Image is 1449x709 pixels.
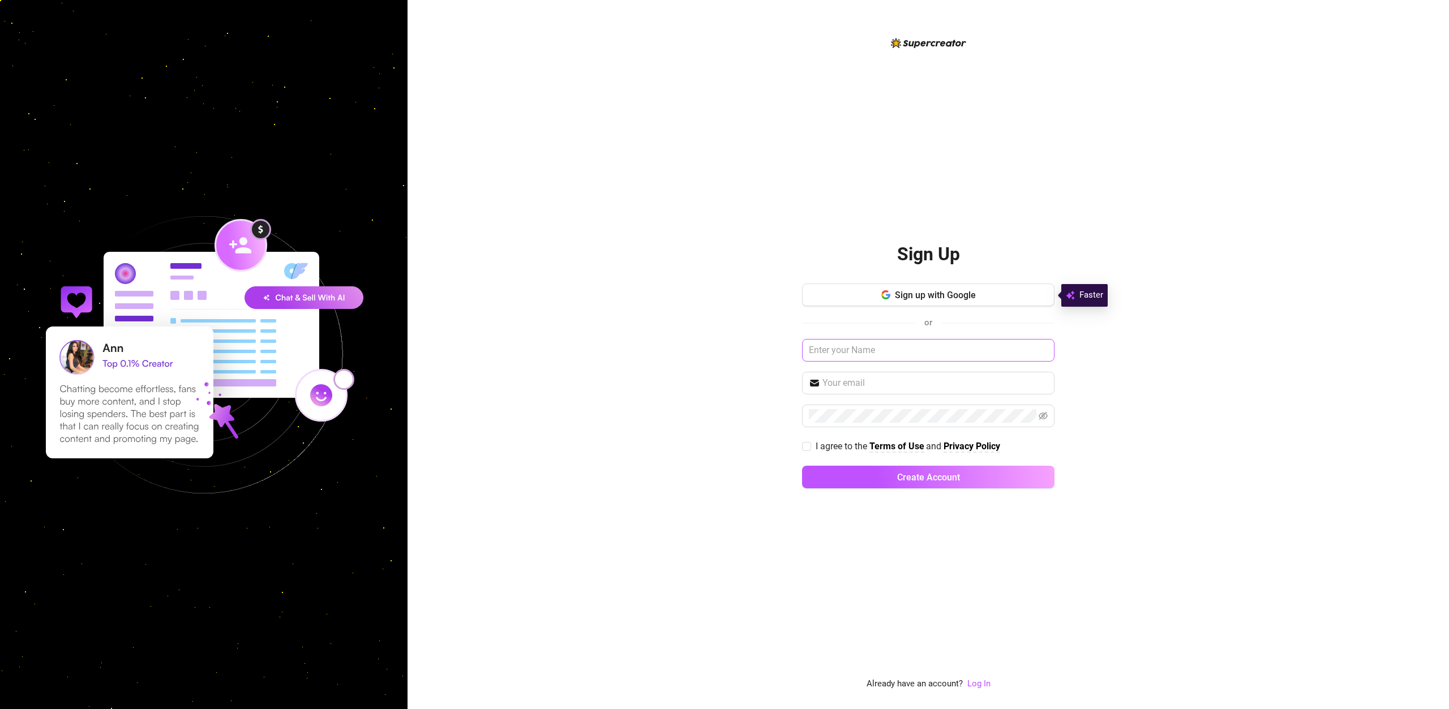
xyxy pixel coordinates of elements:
[816,441,869,452] span: I agree to the
[944,441,1000,453] a: Privacy Policy
[1066,289,1075,302] img: svg%3e
[802,339,1054,362] input: Enter your Name
[869,441,924,452] strong: Terms of Use
[967,677,991,691] a: Log In
[802,283,1054,306] button: Sign up with Google
[967,678,991,689] a: Log In
[891,38,966,48] img: logo-BBDzfeDw.svg
[822,376,1048,390] input: Your email
[802,466,1054,488] button: Create Account
[1039,411,1048,420] span: eye-invisible
[867,677,963,691] span: Already have an account?
[895,290,976,300] span: Sign up with Google
[897,243,960,266] h2: Sign Up
[8,159,400,551] img: signup-background-D0MIrEPF.svg
[926,441,944,452] span: and
[924,317,932,328] span: or
[1079,289,1103,302] span: Faster
[897,472,960,483] span: Create Account
[869,441,924,453] a: Terms of Use
[944,441,1000,452] strong: Privacy Policy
